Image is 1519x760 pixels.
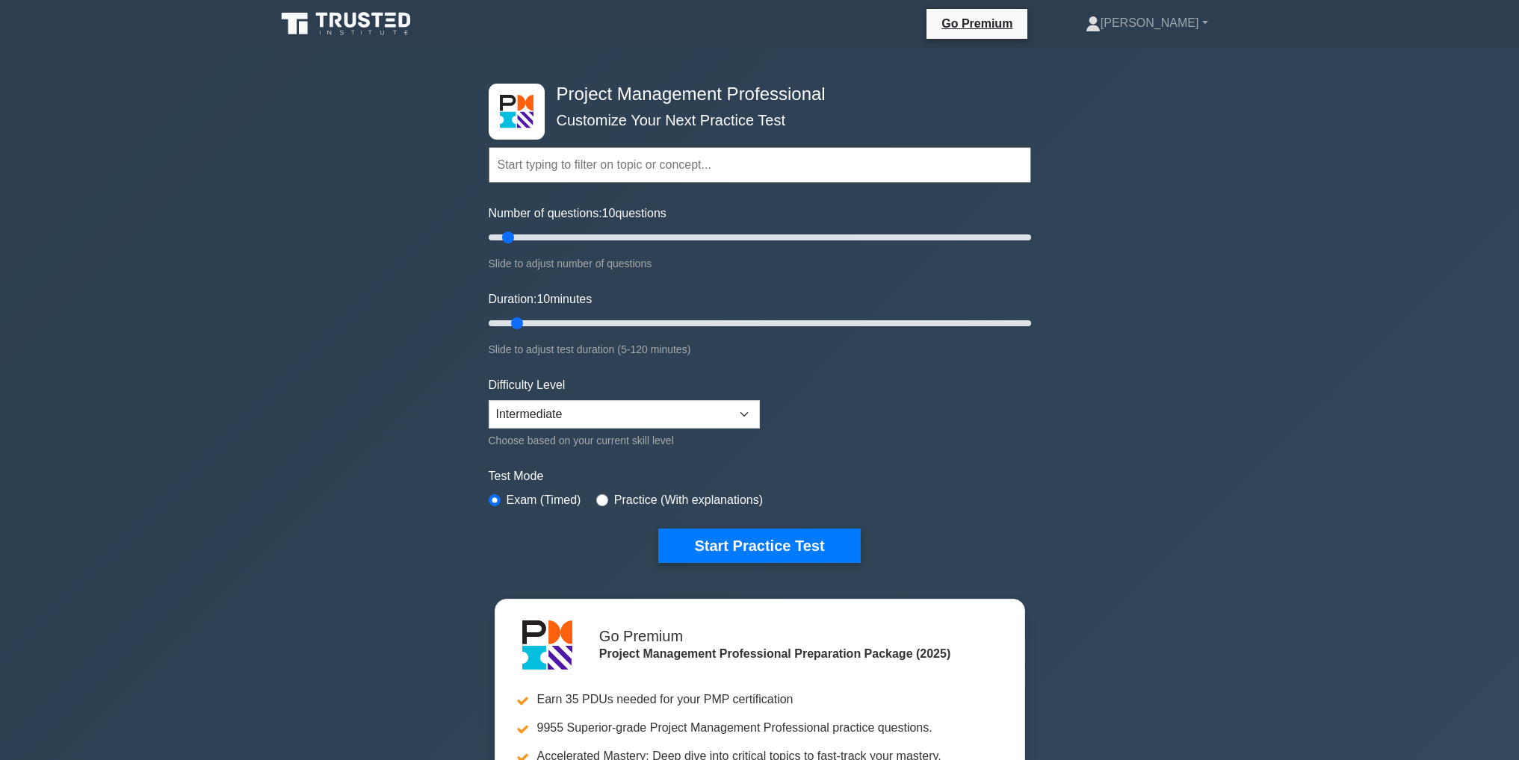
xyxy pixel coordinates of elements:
[551,84,958,105] h4: Project Management Professional
[489,340,1031,358] div: Slide to adjust test duration (5-120 minutes)
[932,14,1021,33] a: Go Premium
[489,205,666,222] label: Number of questions: questions
[489,255,1031,272] div: Slide to adjust number of questions
[614,491,763,509] label: Practice (With explanations)
[507,491,581,509] label: Exam (Timed)
[489,290,593,308] label: Duration: minutes
[536,293,550,305] span: 10
[602,207,616,219] span: 10
[658,529,860,563] button: Start Practice Test
[489,432,760,449] div: Choose based on your current skill level
[489,376,566,394] label: Difficulty Level
[1050,8,1244,38] a: [PERSON_NAME]
[489,147,1031,183] input: Start typing to filter on topic or concept...
[489,467,1031,485] label: Test Mode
